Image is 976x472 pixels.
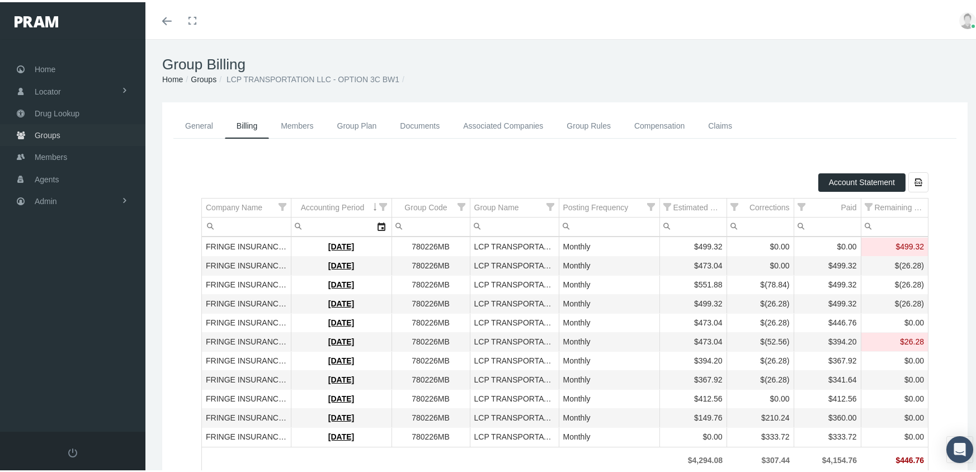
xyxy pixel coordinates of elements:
[794,215,861,234] input: Filter cell
[470,350,559,369] td: LCP TRANSPORTATION LLC - OPTION 3C BW1
[328,430,354,439] a: [DATE]
[392,369,470,388] td: 780226MB
[794,196,861,215] td: Column Paid
[865,410,925,421] div: $0.00
[559,311,659,331] td: Monthly
[865,353,925,364] div: $0.00
[392,273,470,292] td: 780226MB
[727,215,794,234] td: Filter cell
[392,350,470,369] td: 780226MB
[798,296,857,307] div: $499.32
[861,196,928,215] td: Column Remaining Balance
[162,73,183,82] a: Home
[731,391,790,402] div: $0.00
[291,215,373,234] input: Filter cell
[664,353,723,364] div: $394.20
[696,111,744,136] a: Claims
[202,292,291,311] td: FRINGE INSURANCE BENEFITS
[269,111,325,136] a: Members
[861,215,928,234] input: Filter cell
[731,315,790,326] div: $(26.28)
[392,292,470,311] td: 780226MB
[404,200,447,211] div: Group Code
[659,196,727,215] td: Column Estimated Premium Due
[392,311,470,331] td: 780226MB
[291,196,392,215] td: Column Accounting Period
[664,277,723,288] div: $551.88
[559,388,659,407] td: Monthly
[865,315,925,326] div: $0.00
[35,56,55,78] span: Home
[659,215,727,234] td: Filter cell
[470,215,559,234] input: Filter cell
[202,369,291,388] td: FRINGE INSURANCE BENEFITS
[731,239,790,250] div: $0.00
[470,426,559,445] td: LCP TRANSPORTATION LLC - OPTION 3C BW1
[328,259,354,268] a: [DATE]
[798,201,806,209] span: Show filter options for column 'Paid'
[623,111,696,136] a: Compensation
[865,239,925,250] div: $499.32
[559,254,659,273] td: Monthly
[798,334,857,345] div: $394.20
[458,201,466,209] span: Show filter options for column 'Group Code'
[373,215,392,234] div: Select
[865,201,873,209] span: Show filter options for column 'Remaining Balance'
[328,373,354,382] a: [DATE]
[875,200,925,211] div: Remaining Balance
[202,235,291,254] td: FRINGE INSURANCE BENEFITS
[470,196,559,215] td: Column Group Name
[470,235,559,254] td: LCP TRANSPORTATION LLC - OPTION 3C BW1
[559,215,659,234] input: Filter cell
[328,411,354,420] a: [DATE]
[664,258,723,269] div: $473.04
[798,258,857,269] div: $499.32
[660,215,727,234] input: Filter cell
[730,453,790,464] div: $307.44
[865,277,925,288] div: $(26.28)
[547,201,555,209] span: Show filter options for column 'Group Name'
[388,111,451,136] a: Documents
[559,407,659,426] td: Monthly
[392,215,470,234] td: Filter cell
[392,235,470,254] td: 780226MB
[664,410,723,421] div: $149.76
[559,369,659,388] td: Monthly
[202,407,291,426] td: FRINGE INSURANCE BENEFITS
[328,316,354,325] a: [DATE]
[392,426,470,445] td: 780226MB
[380,201,388,209] span: Show filter options for column 'Accounting Period'
[664,334,723,345] div: $473.04
[865,334,925,345] div: $26.28
[279,201,287,209] span: Show filter options for column 'Company Name'
[470,331,559,350] td: LCP TRANSPORTATION LLC - OPTION 3C BW1
[15,14,58,25] img: PRAM_20_x_78.png
[470,407,559,426] td: LCP TRANSPORTATION LLC - OPTION 3C BW1
[798,277,857,288] div: $499.32
[202,311,291,331] td: FRINGE INSURANCE BENEFITS
[563,200,629,211] div: Posting Frequency
[202,196,291,215] td: Column Company Name
[664,391,723,402] div: $412.56
[392,407,470,426] td: 780226MB
[470,388,559,407] td: LCP TRANSPORTATION LLC - OPTION 3C BW1
[559,350,659,369] td: Monthly
[202,388,291,407] td: FRINGE INSURANCE BENEFITS
[908,170,928,190] div: Export all data to Excel
[946,434,973,461] div: Open Intercom Messenger
[162,54,968,71] h1: Group Billing
[328,354,354,363] a: [DATE]
[731,201,739,209] span: Show filter options for column 'Corrections'
[328,297,354,306] a: [DATE]
[559,273,659,292] td: Monthly
[798,239,857,250] div: $0.00
[648,201,656,209] span: Show filter options for column 'Posting Frequency'
[225,111,269,136] a: Billing
[328,240,354,249] a: [DATE]
[731,372,790,383] div: $(26.28)
[865,429,925,440] div: $0.00
[559,196,659,215] td: Column Posting Frequency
